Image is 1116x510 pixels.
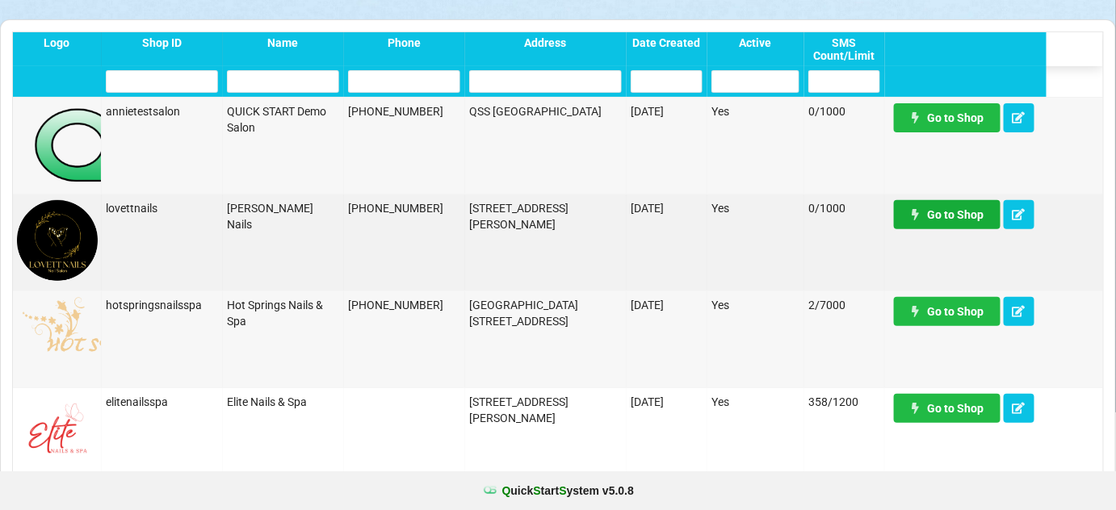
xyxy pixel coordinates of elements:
div: Yes [711,103,799,119]
a: Go to Shop [894,297,1001,326]
div: Address [469,36,622,49]
img: favicon.ico [482,483,498,499]
div: [PHONE_NUMBER] [348,297,460,313]
a: Go to Shop [894,103,1001,132]
span: S [559,484,566,497]
div: 2/7000 [808,297,880,313]
div: [DATE] [631,200,703,216]
div: [PHONE_NUMBER] [348,200,460,216]
div: Date Created [631,36,703,49]
div: Active [711,36,799,49]
div: 358/1200 [808,394,880,410]
div: Logo [17,36,97,49]
div: hotspringsnailsspa [106,297,218,313]
div: Name [227,36,339,49]
span: S [534,484,541,497]
div: elitenailsspa [106,394,218,410]
div: Yes [711,394,799,410]
div: 0/1000 [808,103,880,119]
div: [DATE] [631,103,703,119]
div: Shop ID [106,36,218,49]
img: EliteNailsSpa-Logo1.png [17,394,98,474]
div: QUICK START Demo Salon [227,103,339,136]
img: Lovett1.png [17,200,98,281]
a: Go to Shop [894,394,1001,423]
div: [GEOGRAPHIC_DATA][STREET_ADDRESS] [469,297,622,329]
div: [DATE] [631,394,703,410]
img: QSS_Logo.png [17,103,556,184]
div: QSS [GEOGRAPHIC_DATA] [469,103,622,119]
b: uick tart ystem v 5.0.8 [502,483,634,499]
div: lovettnails [106,200,218,216]
div: Yes [711,200,799,216]
div: [DATE] [631,297,703,313]
div: SMS Count/Limit [808,36,880,62]
div: [STREET_ADDRESS][PERSON_NAME] [469,200,622,232]
div: [PHONE_NUMBER] [348,103,460,119]
div: Elite Nails & Spa [227,394,339,410]
a: Go to Shop [894,200,1001,229]
div: annietestsalon [106,103,218,119]
div: 0/1000 [808,200,880,216]
img: hotspringsnailslogo.png [17,297,183,378]
div: Hot Springs Nails & Spa [227,297,339,329]
div: Phone [348,36,460,49]
div: Yes [711,297,799,313]
div: [STREET_ADDRESS][PERSON_NAME] [469,394,622,426]
div: [PERSON_NAME] Nails [227,200,339,232]
span: Q [502,484,511,497]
